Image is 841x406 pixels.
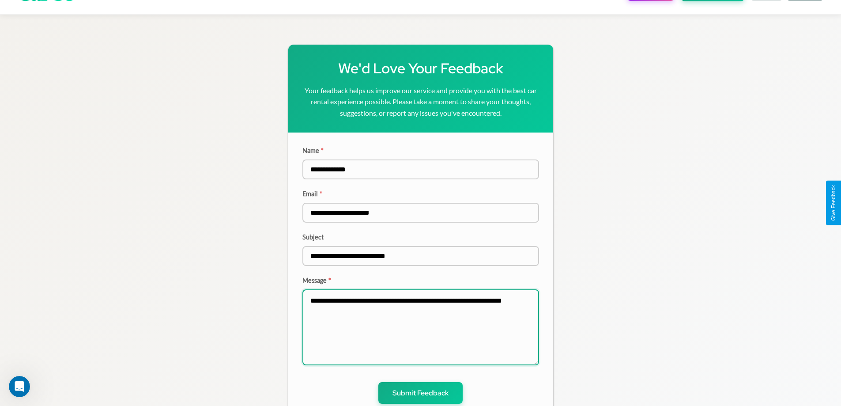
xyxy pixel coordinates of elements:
p: Your feedback helps us improve our service and provide you with the best car rental experience po... [302,85,539,119]
iframe: Intercom live chat [9,376,30,397]
div: Give Feedback [830,185,837,221]
label: Email [302,190,539,197]
label: Name [302,147,539,154]
h1: We'd Love Your Feedback [302,59,539,78]
button: Submit Feedback [378,382,463,404]
label: Message [302,277,539,284]
label: Subject [302,233,539,241]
